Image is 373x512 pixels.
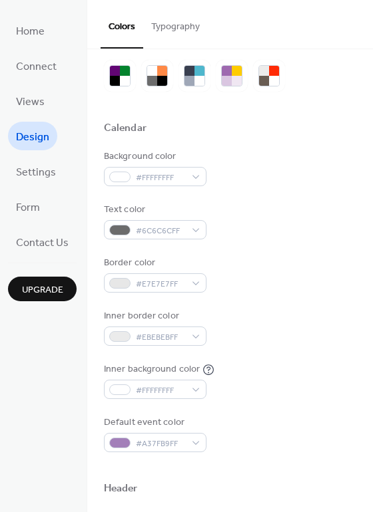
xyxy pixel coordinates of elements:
[136,224,185,238] span: #6C6C6CFF
[16,57,57,77] span: Connect
[8,51,65,80] a: Connect
[22,283,63,297] span: Upgrade
[16,92,45,112] span: Views
[8,16,53,45] a: Home
[136,437,185,451] span: #A37FB9FF
[104,362,200,376] div: Inner background color
[16,197,40,218] span: Form
[136,277,185,291] span: #E7E7E7FF
[16,21,45,42] span: Home
[16,127,49,148] span: Design
[136,384,185,398] span: #FFFFFFFF
[136,171,185,185] span: #FFFFFFFF
[104,150,204,164] div: Background color
[8,157,64,186] a: Settings
[104,482,138,496] div: Header
[8,122,57,150] a: Design
[8,192,48,221] a: Form
[16,233,69,253] span: Contact Us
[104,203,204,217] div: Text color
[104,416,204,430] div: Default event color
[8,227,77,256] a: Contact Us
[136,330,185,344] span: #EBEBEBFF
[104,256,204,270] div: Border color
[16,162,56,183] span: Settings
[104,309,204,323] div: Inner border color
[104,122,147,136] div: Calendar
[8,277,77,301] button: Upgrade
[8,86,53,115] a: Views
